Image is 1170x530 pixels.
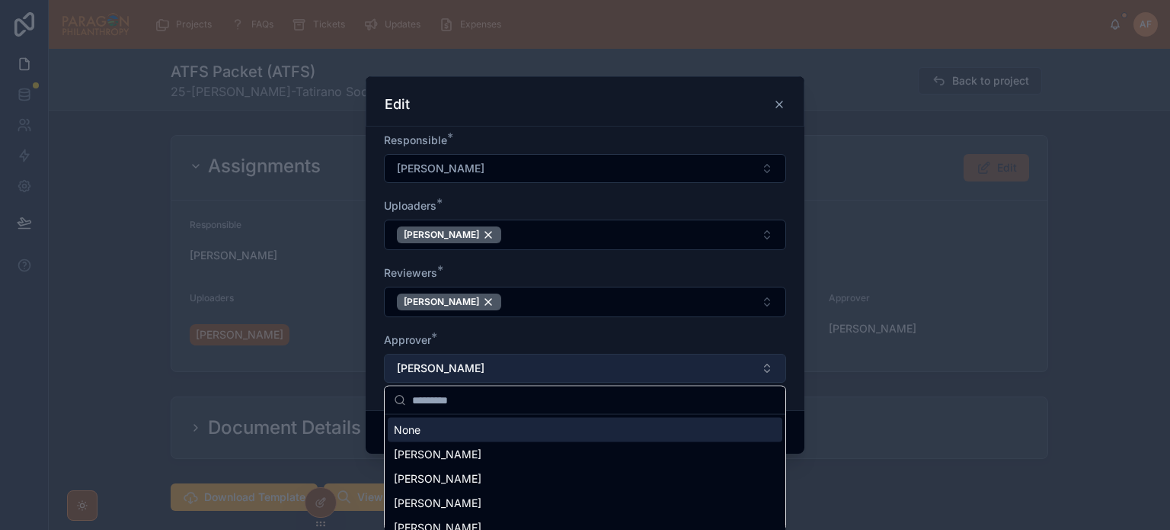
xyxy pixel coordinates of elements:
[384,266,437,279] span: Reviewers
[384,199,436,212] span: Uploaders
[384,333,431,346] span: Approver
[397,294,501,310] button: Unselect 30
[404,229,479,241] span: [PERSON_NAME]
[384,287,786,317] button: Select Button
[384,133,447,146] span: Responsible
[394,496,481,511] span: [PERSON_NAME]
[384,154,786,183] button: Select Button
[397,226,501,243] button: Unselect 30
[397,161,484,176] span: [PERSON_NAME]
[394,447,481,462] span: [PERSON_NAME]
[404,296,479,308] span: [PERSON_NAME]
[394,471,481,487] span: [PERSON_NAME]
[388,418,782,442] div: None
[397,361,484,376] span: [PERSON_NAME]
[384,354,786,383] button: Select Button
[385,95,410,114] h3: Edit
[384,220,786,250] button: Select Button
